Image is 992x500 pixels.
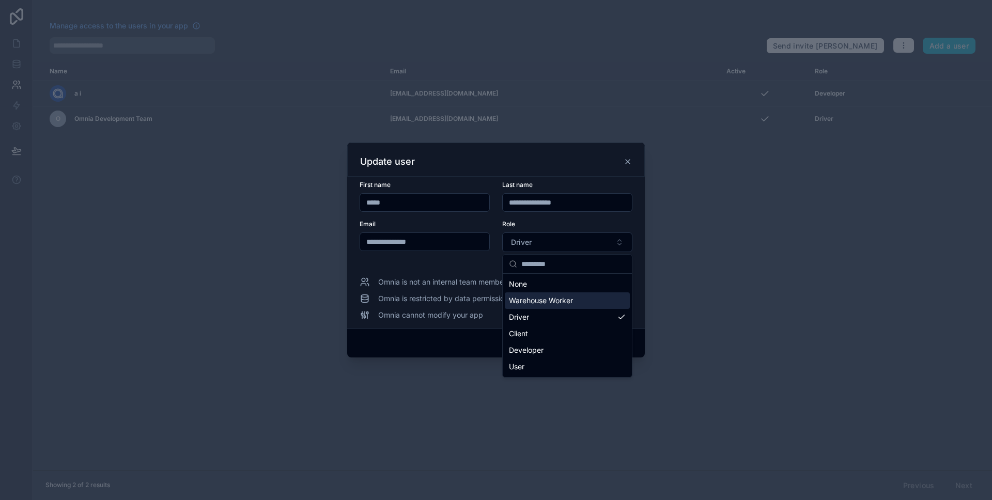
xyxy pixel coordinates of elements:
h3: Update user [360,155,415,168]
span: Driver [511,237,532,247]
button: Select Button [502,232,632,252]
span: Email [360,220,376,228]
span: Omnia is restricted by data permissions [378,293,512,304]
span: First name [360,181,391,189]
span: Client [509,329,528,339]
span: Warehouse Worker [509,295,573,306]
span: Last name [502,181,533,189]
div: None [505,276,630,292]
span: User [509,362,524,372]
div: Suggestions [503,274,632,377]
span: Role [502,220,515,228]
span: Driver [509,312,529,322]
span: Omnia cannot modify your app [378,310,483,320]
span: Omnia is not an internal team member [378,277,506,287]
span: Developer [509,345,544,355]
